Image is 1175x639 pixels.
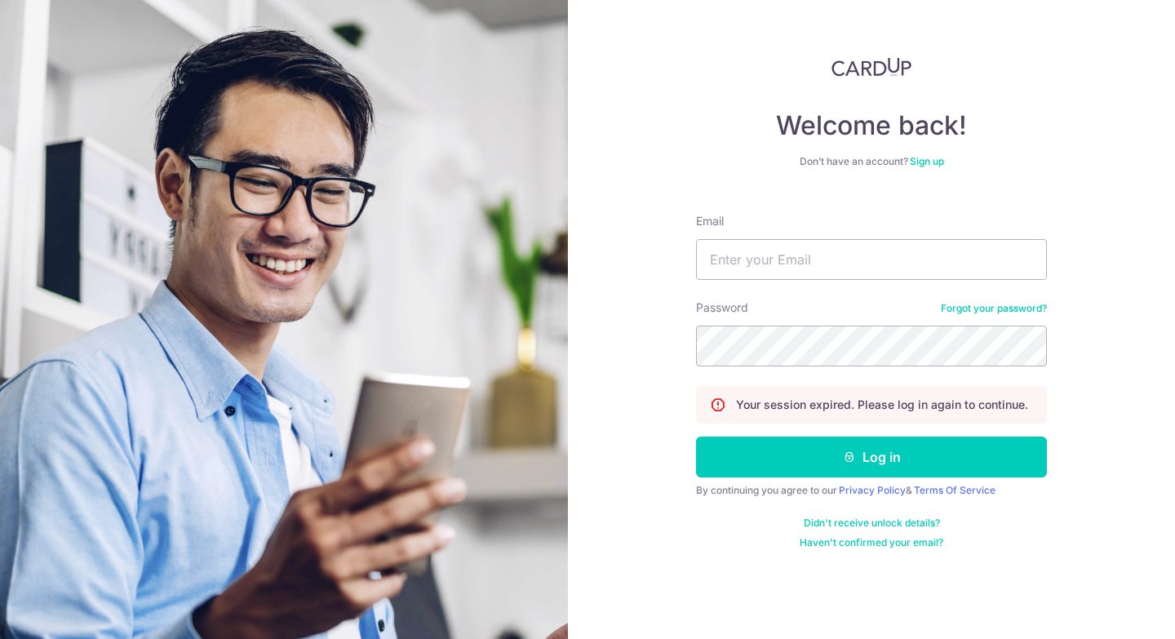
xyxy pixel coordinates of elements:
a: Haven't confirmed your email? [800,536,943,549]
img: CardUp Logo [831,57,911,77]
a: Didn't receive unlock details? [804,517,940,530]
p: Your session expired. Please log in again to continue. [736,397,1028,413]
div: Don’t have an account? [696,155,1047,168]
input: Enter your Email [696,239,1047,280]
label: Email [696,213,724,229]
h4: Welcome back! [696,109,1047,142]
a: Forgot your password? [941,302,1047,315]
div: By continuing you agree to our & [696,484,1047,497]
label: Password [696,300,748,316]
a: Terms Of Service [914,484,995,496]
a: Sign up [910,155,944,167]
button: Log in [696,437,1047,477]
a: Privacy Policy [839,484,906,496]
